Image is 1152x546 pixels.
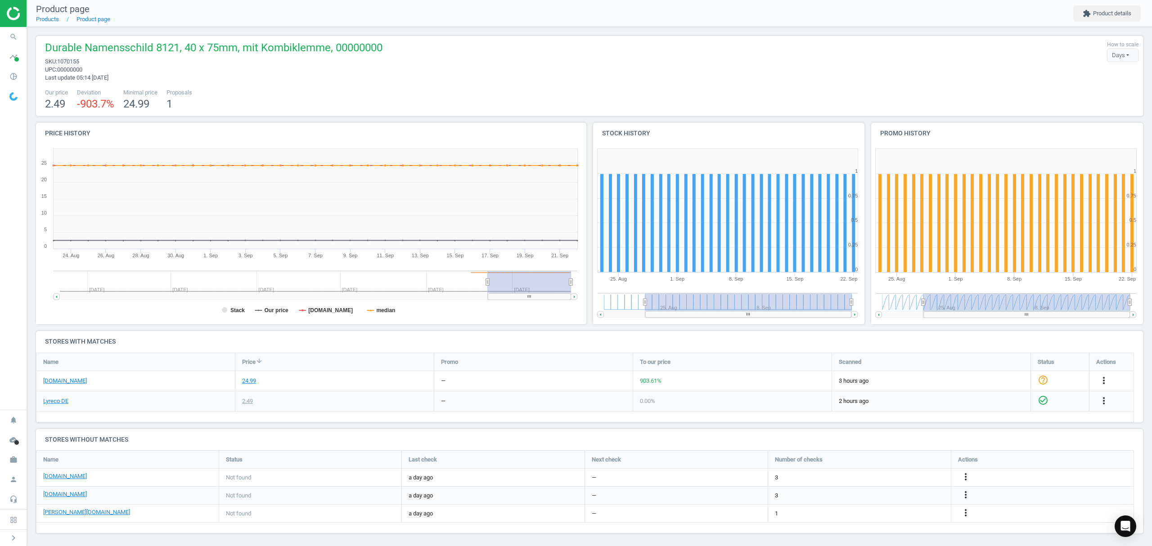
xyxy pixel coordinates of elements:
text: 0 [1134,267,1136,272]
tspan: Our price [264,307,288,313]
text: 10 [41,210,47,215]
tspan: 21. Sep [551,253,568,258]
span: Number of checks [775,456,823,464]
i: more_vert [1098,375,1109,386]
span: 1 [775,510,778,518]
div: Days [1107,49,1138,62]
span: 3 [775,474,778,482]
span: 1070155 [57,58,79,65]
span: 0.00 % [640,398,655,404]
button: chevron_right [2,532,25,544]
label: How to scale [1107,41,1138,49]
tspan: 7. Sep [308,253,323,258]
tspan: 8. Sep [1008,276,1022,282]
text: 25 [41,160,47,166]
span: Next check [592,456,621,464]
a: Lyreco DE [43,397,68,405]
span: Proposals [166,89,192,97]
span: Not found [226,510,251,518]
tspan: 15. Sep [1065,276,1082,282]
span: Not found [226,474,251,482]
img: ajHJNr6hYgQAAAAASUVORK5CYII= [7,7,71,20]
tspan: 13. Sep [412,253,429,258]
a: [DOMAIN_NAME] [43,377,87,385]
span: sku : [45,58,57,65]
span: Last check [409,456,437,464]
i: search [5,28,22,45]
h4: Price history [36,123,586,144]
span: 1 [166,98,172,110]
span: a day ago [409,492,578,500]
span: — [592,492,596,500]
i: person [5,471,22,488]
i: chevron_right [8,533,19,543]
text: 0.5 [1129,217,1136,223]
text: 0.25 [1127,242,1136,247]
i: more_vert [960,508,971,519]
tspan: 15. Sep [446,253,463,258]
i: headset_mic [5,491,22,508]
button: extensionProduct details [1073,5,1141,22]
text: 0.75 [848,193,858,198]
span: Status [226,456,243,464]
span: Not found [226,492,251,500]
tspan: 25. Aug [888,276,905,282]
span: Deviation [77,89,114,97]
span: — [592,510,596,518]
img: wGWNvw8QSZomAAAAABJRU5ErkJggg== [9,92,18,101]
tspan: 22. Sep [841,276,858,282]
text: 1 [855,168,858,174]
div: — [441,397,445,405]
text: 15 [41,193,47,199]
text: 0.25 [848,242,858,247]
i: more_vert [960,490,971,501]
span: Durable Namensschild 8121, 40 x 75mm, mit Kombiklemme, 00000000 [45,40,382,58]
i: check_circle_outline [1038,394,1048,405]
div: 2.49 [242,397,253,405]
tspan: 25. Aug [610,276,627,282]
span: Product page [36,4,90,14]
tspan: 15. Sep [786,276,803,282]
span: Last update 05:14 [DATE] [45,74,108,81]
tspan: 22. Sep [1119,276,1136,282]
tspan: 19. Sep [517,253,534,258]
span: 24.99 [123,98,149,110]
span: Our price [45,89,68,97]
span: 00000000 [57,66,82,73]
i: extension [1083,9,1091,18]
button: more_vert [960,508,971,519]
a: Products [36,16,59,22]
tspan: Stack [230,307,245,313]
tspan: 28. Aug [132,253,149,258]
tspan: 26. Aug [98,253,114,258]
a: [DOMAIN_NAME] [43,472,87,480]
tspan: 3. Sep [238,253,253,258]
text: 1 [1134,168,1136,174]
a: Product page [76,16,110,22]
text: 5 [44,227,47,232]
span: 2 hours ago [839,397,1024,405]
i: notifications [5,412,22,429]
i: more_vert [960,472,971,483]
button: more_vert [1098,395,1109,407]
i: timeline [5,48,22,65]
i: work [5,451,22,468]
span: a day ago [409,510,578,518]
span: Actions [1096,358,1116,366]
span: Actions [958,456,978,464]
button: more_vert [960,472,971,483]
span: Status [1038,358,1054,366]
span: Name [43,358,58,366]
span: Scanned [839,358,861,366]
span: — [592,474,596,482]
tspan: 5. Sep [273,253,288,258]
span: upc : [45,66,57,73]
tspan: 1. Sep [949,276,963,282]
span: a day ago [409,474,578,482]
span: 3 hours ago [839,377,1024,385]
text: 20 [41,177,47,182]
span: Price [242,358,256,366]
span: Minimal price [123,89,157,97]
div: — [441,377,445,385]
span: Name [43,456,58,464]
